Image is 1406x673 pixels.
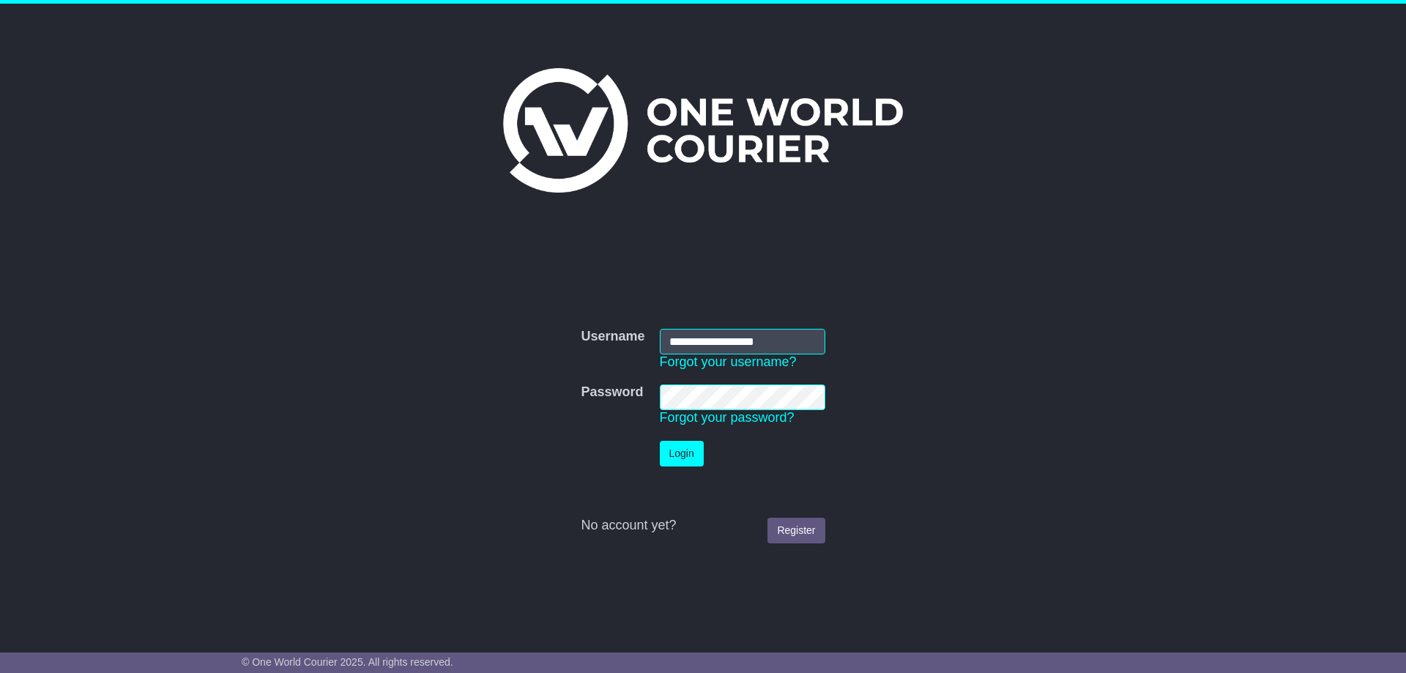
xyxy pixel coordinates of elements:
button: Login [660,441,704,466]
a: Forgot your password? [660,410,795,425]
a: Register [767,518,825,543]
img: One World [503,68,903,193]
label: Password [581,384,643,401]
div: No account yet? [581,518,825,534]
span: © One World Courier 2025. All rights reserved. [242,656,453,668]
a: Forgot your username? [660,354,797,369]
label: Username [581,329,644,345]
